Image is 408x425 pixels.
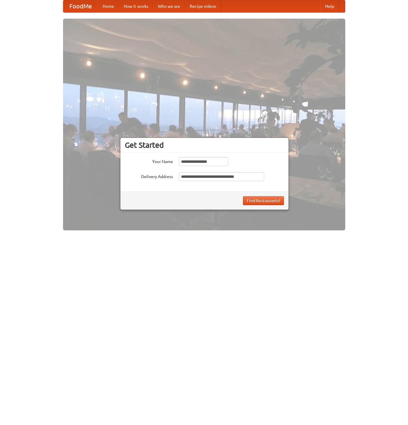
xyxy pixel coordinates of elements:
button: Find Restaurants! [243,196,284,205]
label: Your Name [125,157,173,165]
a: How it works [119,0,153,12]
a: Recipe videos [185,0,221,12]
label: Delivery Address [125,172,173,180]
a: Home [98,0,119,12]
a: FoodMe [63,0,98,12]
a: Help [320,0,339,12]
h3: Get Started [125,141,284,150]
a: Who we are [153,0,185,12]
